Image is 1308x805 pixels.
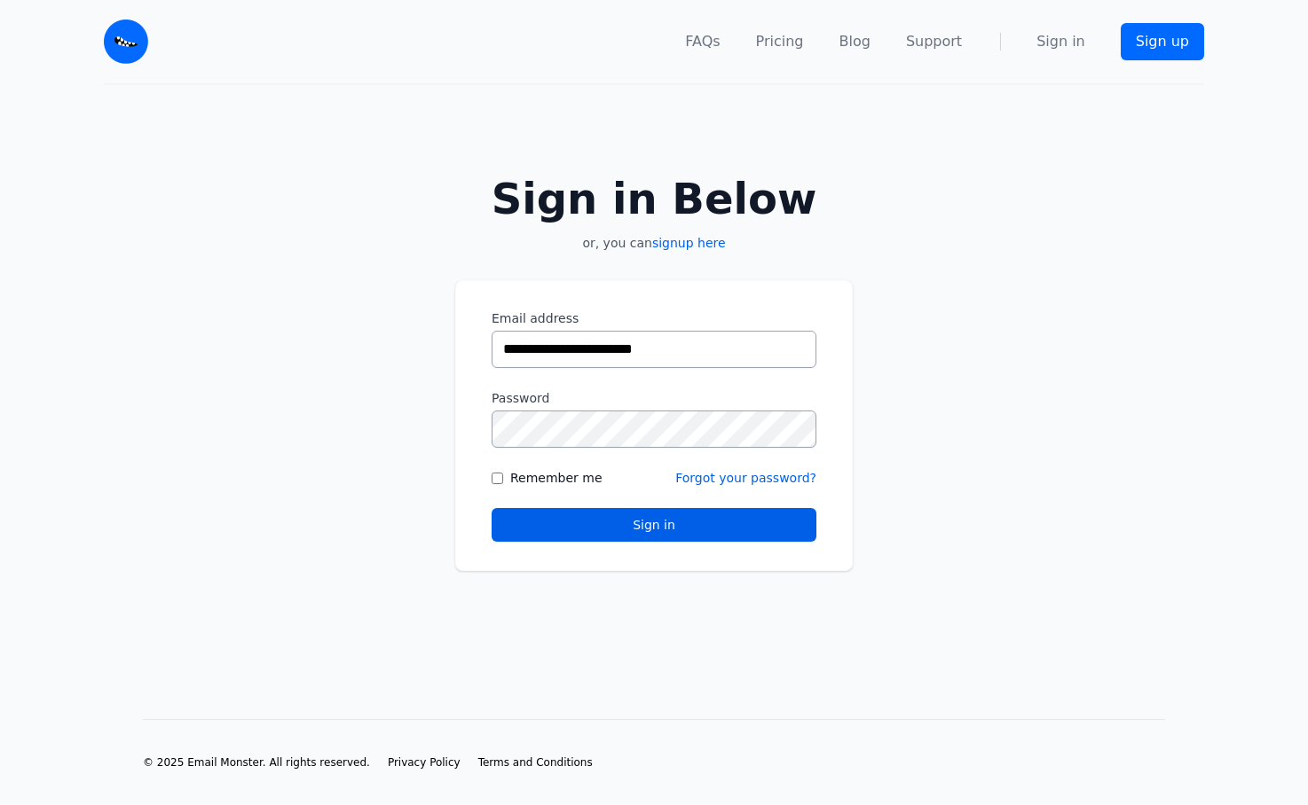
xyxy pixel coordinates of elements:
label: Remember me [510,469,603,487]
p: or, you can [455,234,853,252]
a: Sign up [1121,23,1204,60]
button: Sign in [492,508,816,542]
img: Email Monster [104,20,148,64]
a: FAQs [685,31,720,52]
a: Terms and Conditions [478,755,593,770]
a: Forgot your password? [675,471,816,485]
label: Email address [492,309,816,327]
a: signup here [652,236,726,250]
a: Sign in [1036,31,1085,52]
a: Support [906,31,962,52]
a: Privacy Policy [388,755,461,770]
li: © 2025 Email Monster. All rights reserved. [143,755,370,770]
span: Terms and Conditions [478,756,593,769]
a: Blog [839,31,871,52]
a: Pricing [756,31,804,52]
span: Privacy Policy [388,756,461,769]
label: Password [492,389,816,407]
h2: Sign in Below [455,177,853,220]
